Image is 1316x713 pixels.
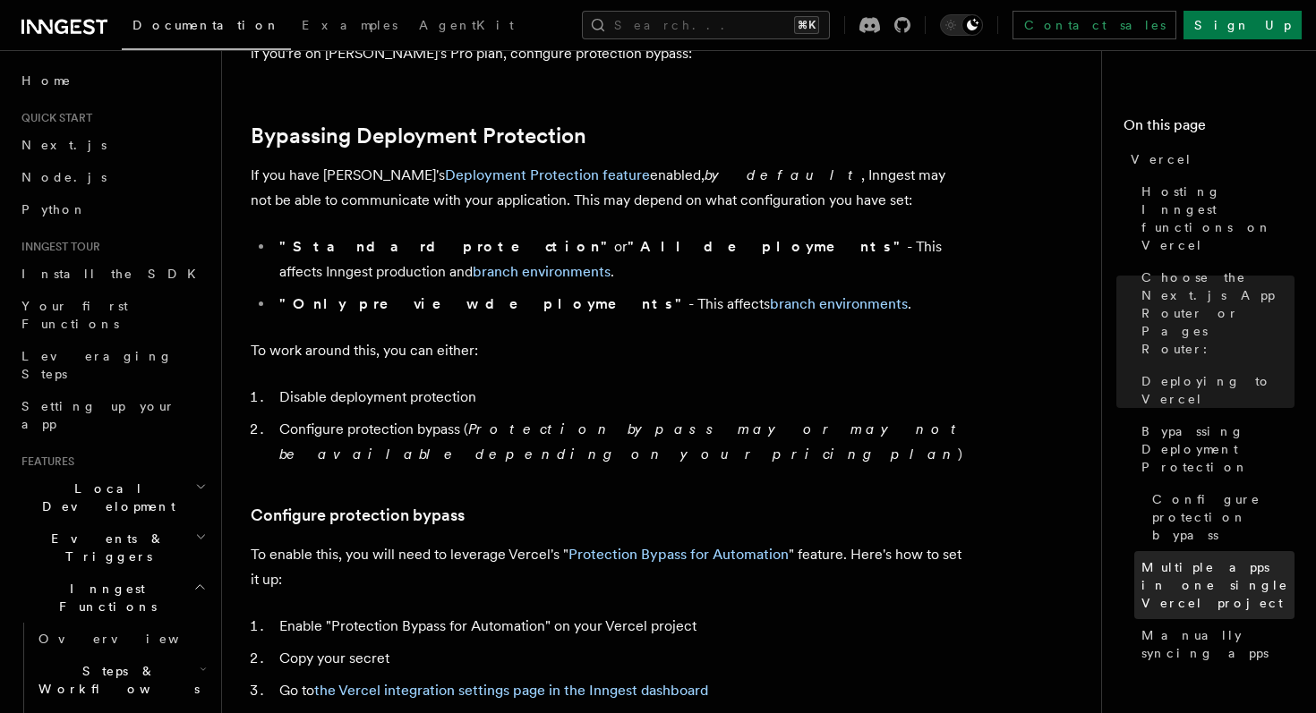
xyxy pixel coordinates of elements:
span: Inngest Functions [14,580,193,615]
a: Choose the Next.js App Router or Pages Router: [1134,261,1295,365]
a: Protection Bypass for Automation [568,546,789,563]
span: Home [21,72,72,89]
strong: "All deployments" [628,238,907,255]
button: Toggle dark mode [940,14,983,36]
a: Next.js [14,129,210,161]
span: Configure protection bypass [1152,490,1295,544]
a: Configure protection bypass [1145,483,1295,551]
a: Hosting Inngest functions on Vercel [1134,175,1295,261]
span: Hosting Inngest functions on Vercel [1141,182,1295,254]
p: To work around this, you can either: [251,338,967,363]
a: AgentKit [408,5,525,48]
a: Manually syncing apps [1134,619,1295,669]
span: Leveraging Steps [21,349,173,381]
a: Deployment Protection feature [445,166,650,183]
strong: "Only preview deployments" [279,295,688,312]
a: Deploying to Vercel [1134,365,1295,415]
a: Bypassing Deployment Protection [1134,415,1295,483]
a: the Vercel integration settings page in the Inngest dashboard [314,682,708,699]
a: Contact sales [1013,11,1176,39]
a: Documentation [122,5,291,50]
span: Features [14,454,74,469]
a: Multiple apps in one single Vercel project [1134,551,1295,619]
a: Your first Functions [14,290,210,340]
h4: On this page [1124,115,1295,143]
a: branch environments [770,295,908,312]
span: Node.js [21,170,107,184]
a: Setting up your app [14,390,210,440]
button: Search...⌘K [582,11,830,39]
a: Python [14,193,210,225]
span: Next.js [21,138,107,152]
em: by default [705,166,861,183]
strong: "Standard protection" [279,238,614,255]
p: If you have [PERSON_NAME]'s enabled, , Inngest may not be able to communicate with your applicati... [251,163,967,213]
kbd: ⌘K [794,16,819,34]
span: Inngest tour [14,240,100,254]
a: Examples [291,5,408,48]
span: Deploying to Vercel [1141,372,1295,408]
button: Steps & Workflows [31,655,210,705]
span: AgentKit [419,18,514,32]
span: Install the SDK [21,267,207,281]
li: Go to [274,678,967,703]
p: To enable this, you will need to leverage Vercel's " " feature. Here's how to set it up: [251,542,967,592]
span: Python [21,202,87,216]
button: Local Development [14,472,210,522]
li: or - This affects Inngest production and . [274,234,967,284]
a: Vercel [1124,143,1295,175]
span: Multiple apps in one single Vercel project [1141,558,1295,612]
li: Enable "Protection Bypass for Automation" on your Vercel project [274,614,967,639]
button: Inngest Functions [14,573,210,623]
li: - This affects . [274,292,967,317]
a: Node.js [14,161,210,193]
span: Setting up your app [21,399,175,431]
a: Install the SDK [14,258,210,290]
em: Protection bypass may or may not be available depending on your pricing plan [279,420,964,463]
a: Overview [31,623,210,655]
span: Quick start [14,111,92,125]
span: Overview [38,632,223,646]
span: Events & Triggers [14,530,195,565]
span: Examples [302,18,397,32]
a: Configure protection bypass [251,503,465,528]
span: Your first Functions [21,299,128,331]
a: Bypassing Deployment Protection [251,123,586,149]
span: Bypassing Deployment Protection [1141,422,1295,476]
span: Manually syncing apps [1141,626,1295,662]
a: Leveraging Steps [14,340,210,390]
span: Documentation [132,18,280,32]
a: Sign Up [1184,11,1302,39]
span: Vercel [1131,150,1192,168]
span: Local Development [14,480,195,515]
span: Steps & Workflows [31,662,200,698]
span: Choose the Next.js App Router or Pages Router: [1141,268,1295,358]
li: Copy your secret [274,646,967,671]
button: Events & Triggers [14,522,210,573]
a: branch environments [473,263,611,280]
a: Home [14,64,210,97]
li: Disable deployment protection [274,385,967,410]
li: Configure protection bypass ( ) [274,417,967,467]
